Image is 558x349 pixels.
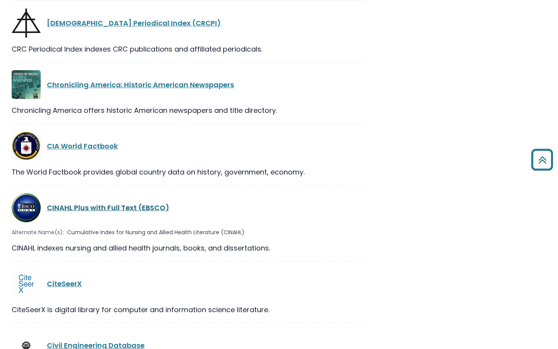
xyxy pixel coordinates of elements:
[12,304,365,315] div: CiteSeerX is digital library for computer and information science literature.
[12,228,64,237] span: Alternate Name(s):
[67,228,245,237] span: Cumulative Index for Nursing and Allied Health Literature (CINAHL)
[12,44,365,54] div: CRC Periodical Index indexes CRC publications and affiliated periodicals.
[47,80,234,90] a: Chronicling America: Historic American Newspapers
[47,18,221,28] a: [DEMOGRAPHIC_DATA] Periodical Index (CRCPI)
[12,243,365,253] div: CINAHL indexes nursing and allied health journals, books, and dissertations.
[12,105,365,116] div: Chronicling America offers historic American newspapers and title directory.
[528,152,556,167] a: Back to Top
[12,167,365,177] div: The World Factbook provides global country data on history, government, economy.
[47,203,169,213] a: CINAHL Plus with Full Text (EBSCO)
[47,141,118,151] a: CIA World Factbook
[47,279,82,289] a: CiteSeerX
